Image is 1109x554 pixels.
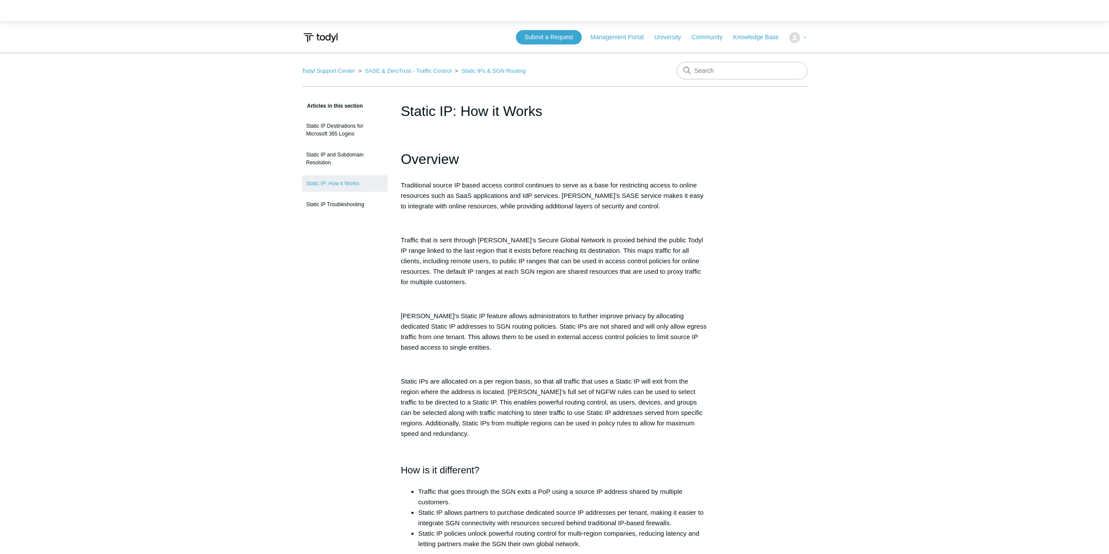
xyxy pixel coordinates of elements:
a: Static IP: How it Works [302,175,388,192]
p: Traditional source IP based access control continues to serve as a base for restricting access to... [401,180,709,211]
a: SASE & ZeroTrust - Traffic Control [365,68,451,74]
a: Community [692,33,731,42]
p: [PERSON_NAME]'s Static IP feature allows administrators to further improve privacy by allocating ... [401,311,709,353]
a: Static IP Troubleshooting [302,196,388,213]
h1: Static IP: How it Works [401,101,709,122]
span: Articles in this section [302,103,363,109]
h1: Overview [401,148,709,170]
a: Knowledge Base [733,33,787,42]
li: Static IP policies unlock powerful routing control for multi-region companies, reducing latency a... [418,528,709,549]
li: Traffic that goes through the SGN exits a PoP using a source IP address shared by multiple custom... [418,486,709,507]
a: Static IP Destinations for Microsoft 365 Logins [302,118,388,142]
li: Todyl Support Center [302,68,357,74]
p: Traffic that is sent through [PERSON_NAME]'s Secure Global Network is proxied behind the public T... [401,235,709,287]
p: Static IPs are allocated on a per region basis, so that all traffic that uses a Static IP will ex... [401,376,709,439]
li: SASE & ZeroTrust - Traffic Control [356,68,453,74]
h2: How is it different? [401,462,709,478]
input: Search [677,62,807,79]
a: Management Portal [590,33,652,42]
img: Todyl Support Center Help Center home page [302,30,339,46]
a: Submit a Request [516,30,582,44]
li: Static IP allows partners to purchase dedicated source IP addresses per tenant, making it easier ... [418,507,709,528]
a: Todyl Support Center [302,68,355,74]
li: Static IPs & SGN Routing [453,68,526,74]
a: Static IP and Subdomain Resolution [302,146,388,171]
a: Static IPs & SGN Routing [461,68,526,74]
a: University [654,33,689,42]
